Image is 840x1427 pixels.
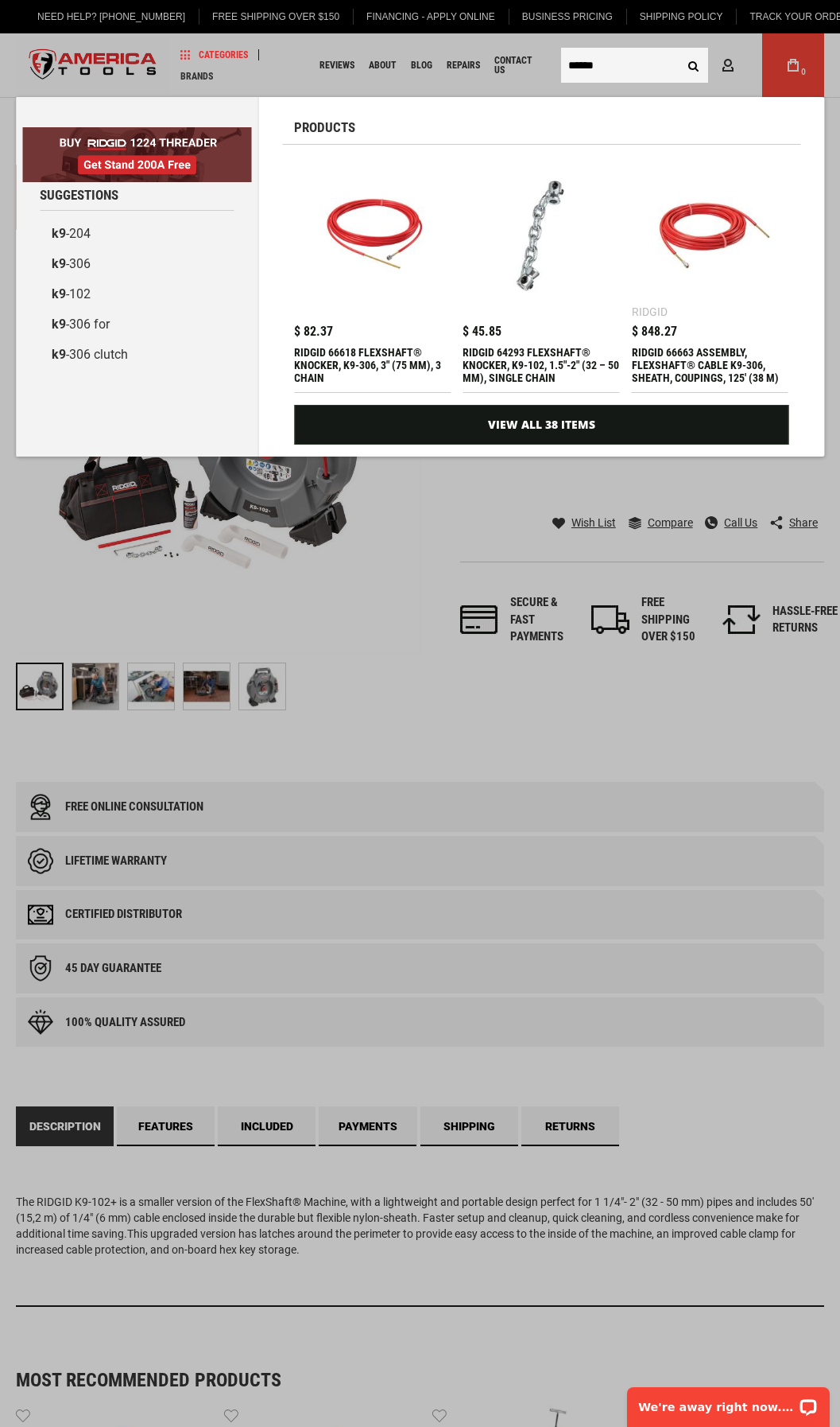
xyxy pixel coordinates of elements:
[632,306,668,317] div: Ridgid
[632,325,677,338] span: $ 848.27
[52,286,66,301] b: k9
[40,219,234,249] a: k9-204
[640,165,780,305] img: RIDGID 66663 ASSEMBLY, FLEXSHAFT® CABLE K9-306, SHEATH, COUPINGS, 125' (38 M)
[632,346,788,384] div: RIDGID 66663 ASSEMBLY, FLEXSHAFT® CABLE K9-306, SHEATH, COUPINGS, 125' (38 M)
[180,72,213,81] span: Brands
[294,405,788,445] a: View All 38 Items
[470,165,611,305] img: RIDGID 64293 FLEXSHAFT® KNOCKER, K9-102, 1.5
[678,50,708,80] button: Search
[173,44,255,65] a: Categories
[173,65,220,87] a: Brands
[632,157,788,392] a: RIDGID 66663 ASSEMBLY, FLEXSHAFT® CABLE K9-306, SHEATH, COUPINGS, 125' (38 M) Ridgid $ 848.27 RID...
[40,189,118,202] span: Suggestions
[463,325,501,338] span: $ 45.85
[180,49,248,60] span: Categories
[617,1377,840,1427] iframe: LiveChat chat widget
[52,256,66,271] b: k9
[22,127,251,182] img: BOGO: Buy RIDGID® 1224 Threader, Get Stand 200A Free!
[294,325,333,338] span: $ 82.37
[40,249,234,279] a: k9-306
[463,157,619,392] a: RIDGID 64293 FLEXSHAFT® KNOCKER, K9-102, 1.5 $ 45.85 RIDGID 64293 FLEXSHAFT® KNOCKER, K9-102, 1.5...
[22,127,251,139] a: BOGO: Buy RIDGID® 1224 Threader, Get Stand 200A Free!
[302,165,443,305] img: RIDGID 66618 FLEXSHAFT® KNOCKER, K9-306, 3
[40,279,234,309] a: k9-102
[40,309,234,340] a: k9-306 for
[294,346,451,384] div: RIDGID 66618 FLEXSHAFT® KNOCKER, K9-306, 3
[52,317,66,332] b: k9
[40,340,234,370] a: k9-306 clutch
[294,121,355,134] span: Products
[52,347,66,362] b: k9
[52,226,66,241] b: k9
[463,346,619,384] div: RIDGID 64293 FLEXSHAFT® KNOCKER, K9-102, 1.5
[294,157,451,392] a: RIDGID 66618 FLEXSHAFT® KNOCKER, K9-306, 3 $ 82.37 RIDGID 66618 FLEXSHAFT® KNOCKER, K9-306, 3" (7...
